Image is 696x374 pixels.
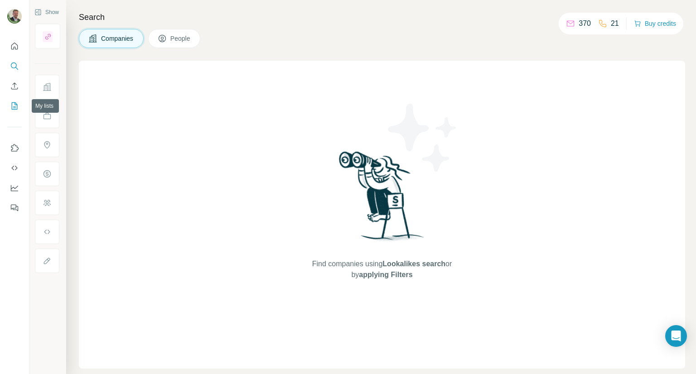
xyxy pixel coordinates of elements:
img: Surfe Illustration - Stars [382,97,464,178]
button: Use Surfe on LinkedIn [7,140,22,156]
p: 21 [611,18,619,29]
img: Avatar [7,9,22,24]
button: My lists [7,98,22,114]
button: Quick start [7,38,22,54]
button: Enrich CSV [7,78,22,94]
button: Use Surfe API [7,160,22,176]
button: Search [7,58,22,74]
h4: Search [79,11,685,24]
span: applying Filters [359,271,412,278]
button: Show [28,5,65,19]
button: Dashboard [7,180,22,196]
span: People [170,34,191,43]
span: Find companies using or by [309,259,454,280]
div: Open Intercom Messenger [665,325,687,347]
button: Buy credits [634,17,676,30]
span: Companies [101,34,134,43]
button: Feedback [7,200,22,216]
span: Lookalikes search [382,260,445,268]
p: 370 [579,18,591,29]
img: Surfe Illustration - Woman searching with binoculars [335,149,429,250]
